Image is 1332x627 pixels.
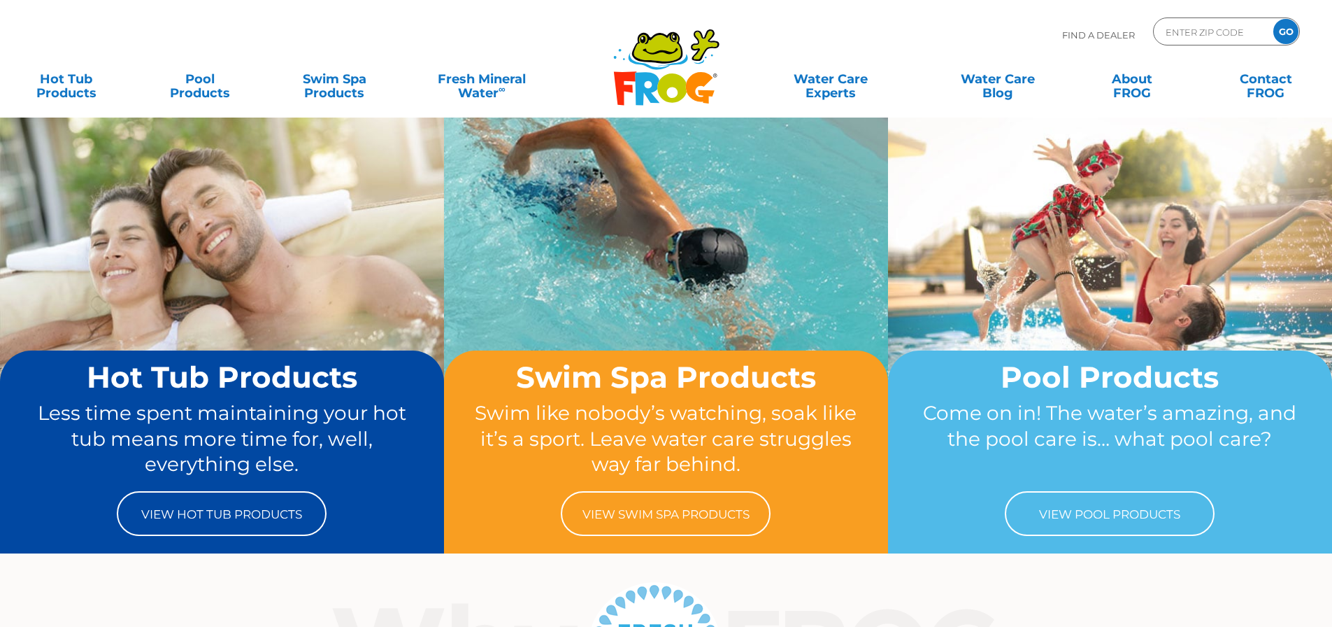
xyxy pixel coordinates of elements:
[148,65,252,93] a: PoolProducts
[1273,19,1298,44] input: GO
[915,400,1305,477] p: Come on in! The water’s amazing, and the pool care is… what pool care?
[1062,17,1135,52] p: Find A Dealer
[561,491,771,536] a: View Swim Spa Products
[1164,22,1259,42] input: Zip Code Form
[1005,491,1215,536] a: View Pool Products
[499,83,506,94] sup: ∞
[471,400,861,477] p: Swim like nobody’s watching, soak like it’s a sport. Leave water care struggles way far behind.
[915,361,1305,393] h2: Pool Products
[27,361,417,393] h2: Hot Tub Products
[471,361,861,393] h2: Swim Spa Products
[888,117,1332,449] img: home-banner-pool-short
[945,65,1050,93] a: Water CareBlog
[416,65,547,93] a: Fresh MineralWater∞
[444,117,888,449] img: home-banner-swim-spa-short
[1080,65,1184,93] a: AboutFROG
[282,65,387,93] a: Swim SpaProducts
[27,400,417,477] p: Less time spent maintaining your hot tub means more time for, well, everything else.
[746,65,915,93] a: Water CareExperts
[14,65,118,93] a: Hot TubProducts
[117,491,327,536] a: View Hot Tub Products
[1214,65,1318,93] a: ContactFROG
